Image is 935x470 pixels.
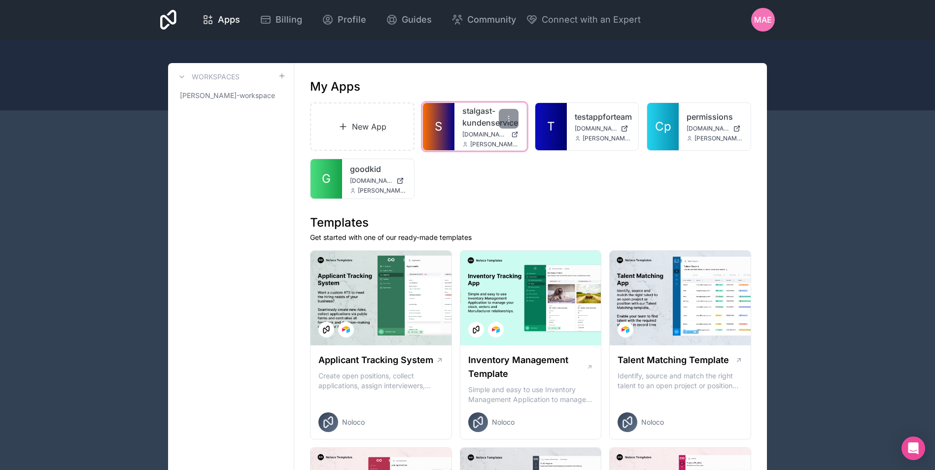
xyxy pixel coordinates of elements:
h1: Talent Matching Template [618,353,729,367]
h1: Inventory Management Template [468,353,587,381]
a: [DOMAIN_NAME] [687,125,743,133]
span: Billing [276,13,302,27]
span: Noloco [342,417,365,427]
a: Guides [378,9,440,31]
a: permissions [687,111,743,123]
a: Profile [314,9,374,31]
a: Apps [194,9,248,31]
p: Identify, source and match the right talent to an open project or position with our Talent Matchi... [618,371,743,391]
a: goodkid [350,163,406,175]
a: testappforteam [575,111,631,123]
div: Open Intercom Messenger [901,436,925,460]
span: Noloco [641,417,664,427]
span: Guides [402,13,432,27]
a: Billing [252,9,310,31]
a: [DOMAIN_NAME] [462,131,519,138]
span: [DOMAIN_NAME] [575,125,617,133]
span: [DOMAIN_NAME] [350,177,392,185]
img: Airtable Logo [342,326,350,334]
p: Get started with one of our ready-made templates [310,233,751,242]
span: Connect with an Expert [542,13,641,27]
a: Workspaces [176,71,240,83]
span: Noloco [492,417,515,427]
h1: Applicant Tracking System [318,353,433,367]
h1: My Apps [310,79,360,95]
span: [PERSON_NAME][EMAIL_ADDRESS][DOMAIN_NAME] [583,134,631,142]
a: Cp [647,103,679,150]
a: G [311,159,342,199]
span: Apps [218,13,240,27]
span: Cp [655,119,671,134]
h1: Templates [310,215,751,231]
a: S [423,103,454,150]
span: [PERSON_NAME][EMAIL_ADDRESS][DOMAIN_NAME] [358,187,406,195]
span: [PERSON_NAME]-workspace [180,91,275,101]
a: stalgast-kundenservice [462,105,519,129]
a: [PERSON_NAME]-workspace [176,87,286,104]
span: G [322,171,331,187]
p: Simple and easy to use Inventory Management Application to manage your stock, orders and Manufact... [468,385,593,404]
span: T [547,119,555,134]
a: Community [444,9,524,31]
span: MAE [754,14,772,26]
span: Community [467,13,516,27]
span: [DOMAIN_NAME] [687,125,729,133]
span: [PERSON_NAME][EMAIL_ADDRESS][DOMAIN_NAME] [470,140,519,148]
h3: Workspaces [192,72,240,82]
button: Connect with an Expert [526,13,641,27]
span: Profile [338,13,366,27]
p: Create open positions, collect applications, assign interviewers, centralise candidate feedback a... [318,371,444,391]
span: [DOMAIN_NAME] [462,131,507,138]
span: S [435,119,442,134]
a: New App [310,102,415,151]
a: T [535,103,567,150]
img: Airtable Logo [622,326,629,334]
a: [DOMAIN_NAME] [350,177,406,185]
img: Airtable Logo [492,326,500,334]
a: [DOMAIN_NAME] [575,125,631,133]
span: [PERSON_NAME][EMAIL_ADDRESS][DOMAIN_NAME] [694,134,743,142]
